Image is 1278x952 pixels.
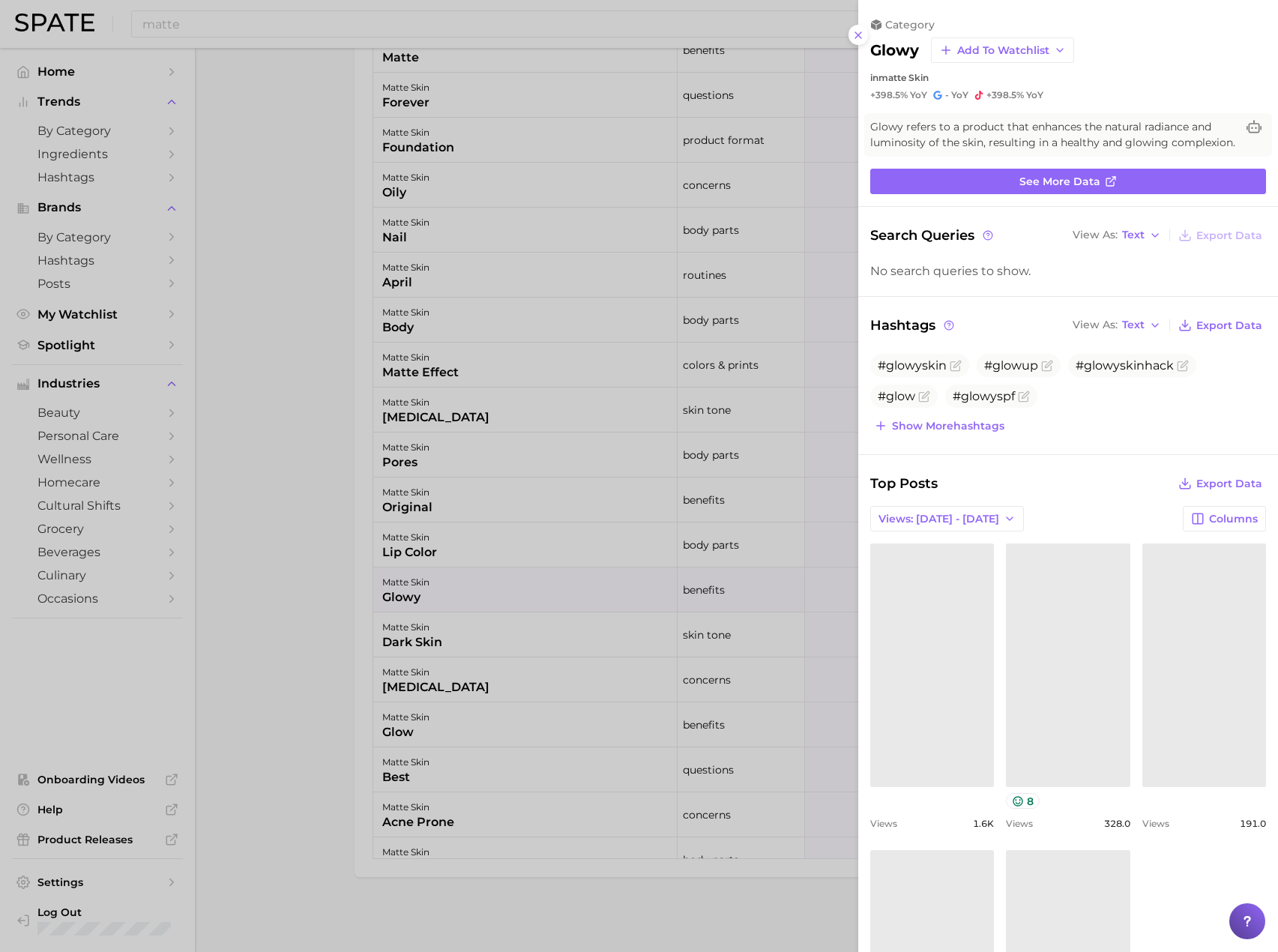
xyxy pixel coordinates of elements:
[1006,793,1040,809] button: 8
[870,473,938,494] span: Top Posts
[953,389,1015,403] span: #glowyspf
[910,89,927,101] span: YoY
[870,119,1236,151] span: Glowy refers to a product that enhances the natural radiance and luminosity of the skin, resultin...
[1196,319,1262,332] span: Export Data
[870,41,919,59] h2: glowy
[1073,231,1118,239] span: View As
[870,415,1008,436] button: Show morehashtags
[1175,315,1266,336] button: Export Data
[1183,506,1266,531] button: Columns
[1076,358,1174,373] span: #glowyskinhack
[1018,391,1030,403] button: Flag as miscategorized or irrelevant
[951,89,968,101] span: YoY
[984,358,1038,373] span: #glowup
[1175,473,1266,494] button: Export Data
[918,391,930,403] button: Flag as miscategorized or irrelevant
[1069,316,1165,335] button: View AsText
[870,506,1024,531] button: Views: [DATE] - [DATE]
[957,44,1049,57] span: Add to Watchlist
[945,89,949,100] span: -
[878,72,929,83] span: matte skin
[870,72,1266,83] div: in
[1240,818,1266,829] span: 191.0
[1069,226,1165,245] button: View AsText
[885,18,935,31] span: category
[950,360,962,372] button: Flag as miscategorized or irrelevant
[870,818,897,829] span: Views
[878,513,999,525] span: Views: [DATE] - [DATE]
[1142,818,1169,829] span: Views
[1019,175,1100,188] span: See more data
[1122,321,1145,329] span: Text
[973,818,994,829] span: 1.6k
[1006,818,1033,829] span: Views
[870,225,995,246] span: Search Queries
[1026,89,1043,101] span: YoY
[1175,225,1266,246] button: Export Data
[870,315,956,336] span: Hashtags
[878,389,915,403] span: #glow
[931,37,1074,63] button: Add to Watchlist
[870,264,1266,278] div: No search queries to show.
[870,89,908,100] span: +398.5%
[892,420,1004,433] span: Show more hashtags
[878,358,947,373] span: #glowyskin
[1122,231,1145,239] span: Text
[1041,360,1053,372] button: Flag as miscategorized or irrelevant
[1196,229,1262,242] span: Export Data
[986,89,1024,100] span: +398.5%
[1209,513,1258,525] span: Columns
[1196,477,1262,490] span: Export Data
[1073,321,1118,329] span: View As
[870,169,1266,194] a: See more data
[1177,360,1189,372] button: Flag as miscategorized or irrelevant
[1104,818,1130,829] span: 328.0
